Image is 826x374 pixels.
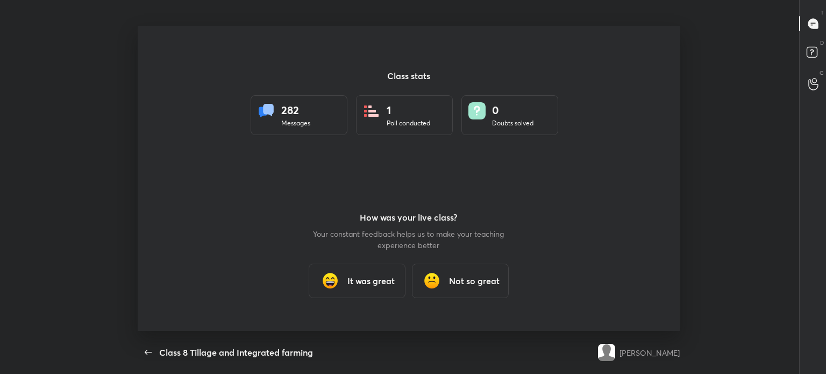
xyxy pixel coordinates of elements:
[281,102,310,118] div: 282
[449,274,500,287] h3: Not so great
[468,102,486,119] img: doubts.8a449be9.svg
[347,274,395,287] h3: It was great
[363,102,380,119] img: statsPoll.b571884d.svg
[319,270,341,292] img: grinning_face_with_smiling_eyes_cmp.gif
[820,39,824,47] p: D
[387,118,430,128] div: Poll conducted
[312,228,505,251] p: Your constant feedback helps us to make your teaching experience better
[138,69,680,82] h3: Class stats
[387,102,430,118] div: 1
[258,102,275,119] img: statsMessages.856aad98.svg
[619,347,680,358] div: [PERSON_NAME]
[159,346,313,359] div: Class 8 Tillage and Integrated farming
[820,69,824,77] p: G
[598,344,615,361] img: default.png
[421,270,443,292] img: frowning_face_cmp.gif
[492,118,533,128] div: Doubts solved
[821,9,824,17] p: T
[492,102,533,118] div: 0
[281,118,310,128] div: Messages
[312,211,505,224] h3: How was your live class?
